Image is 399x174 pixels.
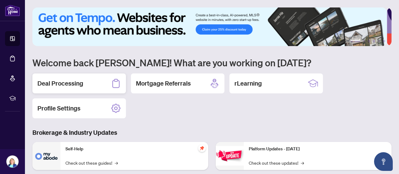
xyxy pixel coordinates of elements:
img: Platform Updates - June 23, 2025 [216,146,244,166]
h2: rLearning [234,79,262,88]
a: Check out these updates!→ [249,159,304,166]
p: Platform Updates - [DATE] [249,146,387,153]
a: Check out these guides!→ [65,159,118,166]
button: Open asap [374,152,393,171]
p: Self-Help [65,146,203,153]
h2: Deal Processing [37,79,83,88]
button: 3 [368,40,370,42]
img: logo [5,5,20,16]
h2: Mortgage Referrals [136,79,191,88]
img: Slide 0 [32,7,387,46]
h2: Profile Settings [37,104,80,113]
button: 4 [373,40,375,42]
button: 5 [378,40,380,42]
h3: Brokerage & Industry Updates [32,128,392,137]
span: → [301,159,304,166]
span: → [115,159,118,166]
span: pushpin [198,144,206,152]
img: Self-Help [32,142,60,170]
h1: Welcome back [PERSON_NAME]! What are you working on [DATE]? [32,57,392,68]
button: 6 [383,40,385,42]
button: 2 [363,40,365,42]
img: Profile Icon [7,156,18,167]
button: 1 [350,40,360,42]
